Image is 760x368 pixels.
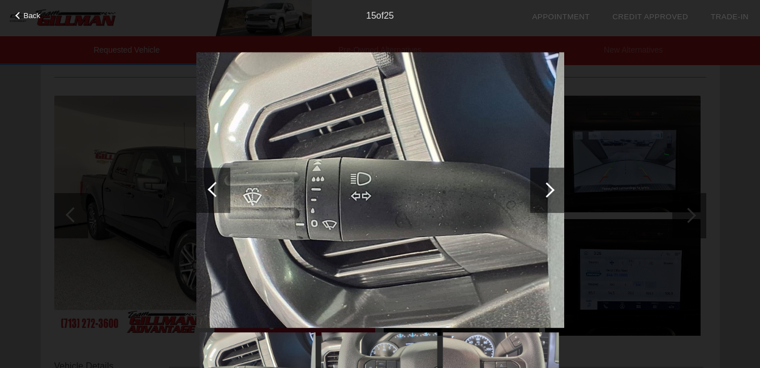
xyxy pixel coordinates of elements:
[24,11,41,20] span: Back
[612,12,688,21] a: Credit Approved
[532,12,590,21] a: Appointment
[196,52,564,328] img: 396e38d339b7b3df233ef87b92fa5cac.jpg
[384,11,394,20] span: 25
[711,12,749,21] a: Trade-In
[366,11,376,20] span: 15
